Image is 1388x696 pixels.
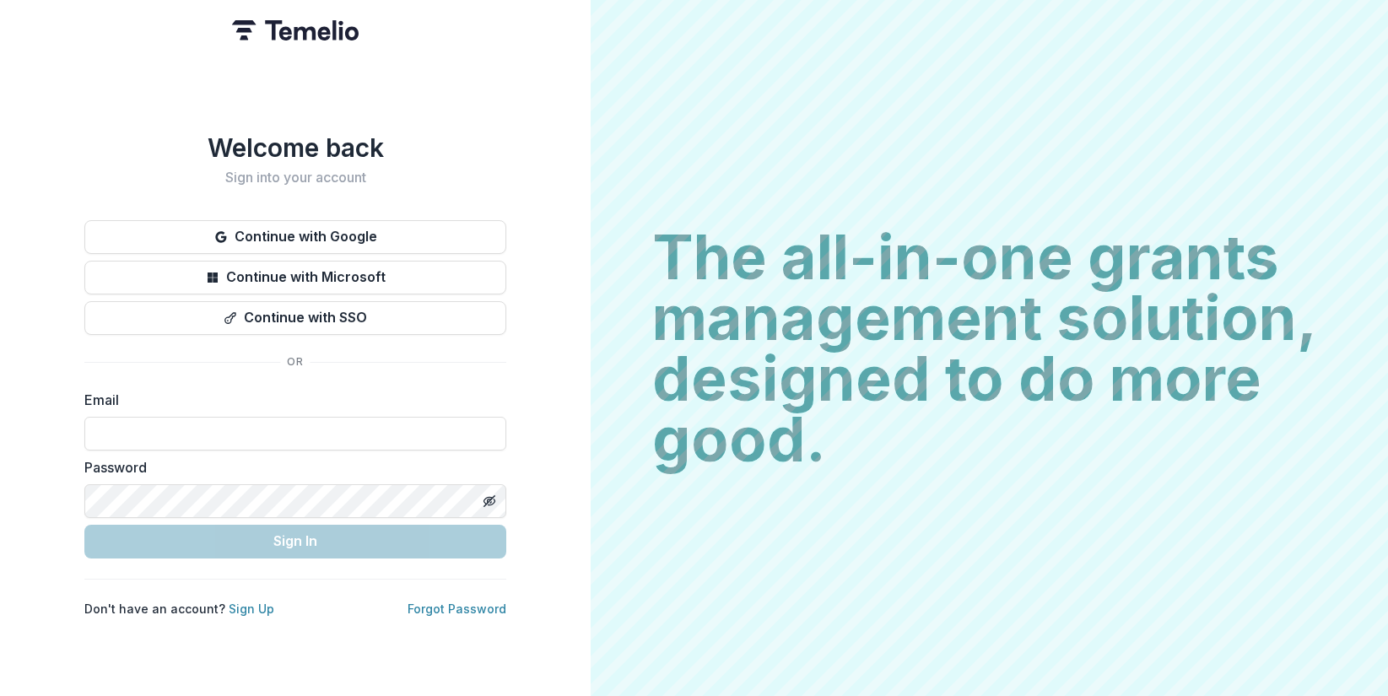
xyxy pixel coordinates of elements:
[476,488,503,515] button: Toggle password visibility
[84,457,496,477] label: Password
[84,170,506,186] h2: Sign into your account
[84,525,506,558] button: Sign In
[408,602,506,616] a: Forgot Password
[232,20,359,40] img: Temelio
[84,301,506,335] button: Continue with SSO
[84,220,506,254] button: Continue with Google
[84,132,506,163] h1: Welcome back
[229,602,274,616] a: Sign Up
[84,390,496,410] label: Email
[84,600,274,618] p: Don't have an account?
[84,261,506,294] button: Continue with Microsoft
